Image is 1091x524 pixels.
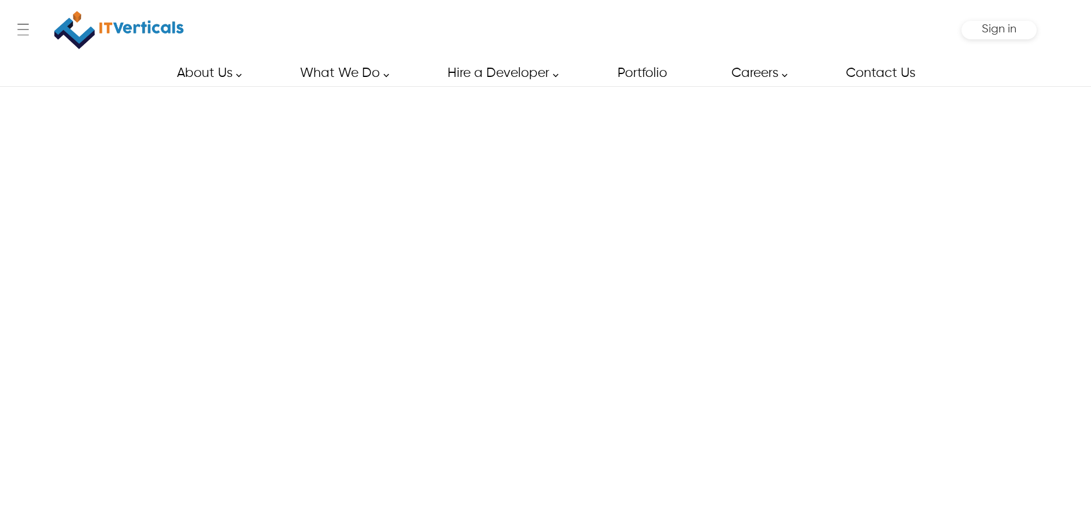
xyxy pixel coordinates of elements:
[164,60,248,86] a: About Us
[434,60,565,86] a: Hire a Developer
[982,23,1016,35] span: Sign in
[287,60,395,86] a: What We Do
[604,60,679,86] a: Portfolio
[54,6,184,54] img: IT Verticals Inc
[833,60,927,86] a: Contact Us
[718,60,794,86] a: Careers
[982,27,1016,34] a: Sign in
